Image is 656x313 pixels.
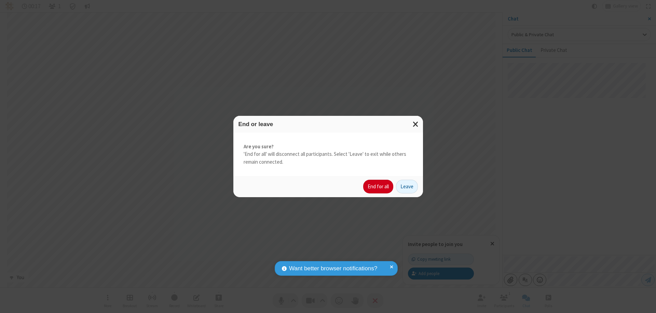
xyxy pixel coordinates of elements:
strong: Are you sure? [244,143,413,151]
h3: End or leave [238,121,418,127]
button: Leave [396,180,418,193]
span: Want better browser notifications? [289,264,377,273]
button: Close modal [409,116,423,133]
button: End for all [363,180,393,193]
div: 'End for all' will disconnect all participants. Select 'Leave' to exit while others remain connec... [233,133,423,176]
